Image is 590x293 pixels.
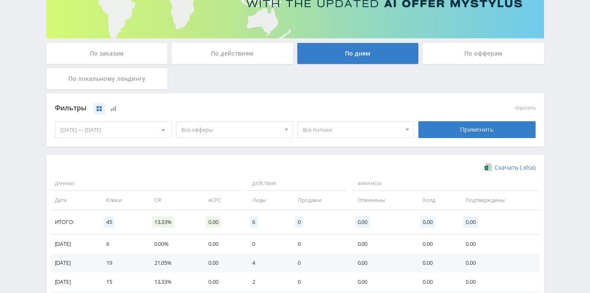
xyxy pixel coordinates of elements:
[414,253,457,272] td: 0.00
[146,234,200,253] td: 0.00%
[146,253,200,272] td: 21.05%
[351,177,538,191] span: Финансы:
[485,163,535,172] a: Скачать (.xlsx)
[46,68,168,89] div: По локальному лендингу
[297,43,419,64] div: По дням
[355,216,370,228] span: 0.00
[98,253,146,272] td: 19
[51,191,98,210] td: Дата
[98,234,146,253] td: 6
[423,43,544,64] div: По офферам
[457,234,539,253] td: 0.00
[200,272,244,291] td: 0.00
[200,191,244,210] td: eCPC
[51,272,98,291] td: [DATE]
[98,272,146,291] td: 15
[200,253,244,272] td: 0.00
[55,122,172,138] div: [DATE] — [DATE]
[515,105,536,111] button: сбросить
[289,253,349,272] td: 0
[46,43,168,64] div: По заказам
[51,210,98,234] td: Итого:
[457,272,539,291] td: 0.00
[303,122,401,138] span: Все потоки
[200,234,244,253] td: 0.00
[414,272,457,291] td: 0.00
[206,216,221,228] span: 0.00
[289,272,349,291] td: 0
[244,253,289,272] td: 4
[457,253,539,272] td: 0.00
[414,234,457,253] td: 0.00
[98,191,146,210] td: Клики
[349,234,415,253] td: 0.00
[485,163,492,171] img: xlsx
[495,164,536,171] span: Скачать (.xlsx)
[463,216,478,228] span: 0.00
[51,253,98,272] td: [DATE]
[244,234,289,253] td: 0
[457,191,539,210] td: Подтверждены
[244,191,289,210] td: Лиды
[418,121,536,138] div: Применить
[244,272,289,291] td: 2
[55,102,415,115] div: Фильтры
[246,177,347,191] span: Действия:
[250,216,258,228] span: 6
[295,216,303,228] span: 0
[289,234,349,253] td: 0
[349,272,415,291] td: 0.00
[51,177,242,191] span: Данные:
[349,253,415,272] td: 0.00
[172,43,293,64] div: По действиям
[420,216,435,228] span: 0.00
[146,272,200,291] td: 13.33%
[146,191,200,210] td: CR
[51,234,98,253] td: [DATE]
[104,216,115,228] span: 45
[349,191,415,210] td: Отменены
[414,191,457,210] td: Холд
[289,191,349,210] td: Продажи
[152,216,174,228] span: 13.33%
[181,122,280,138] span: Все офферы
